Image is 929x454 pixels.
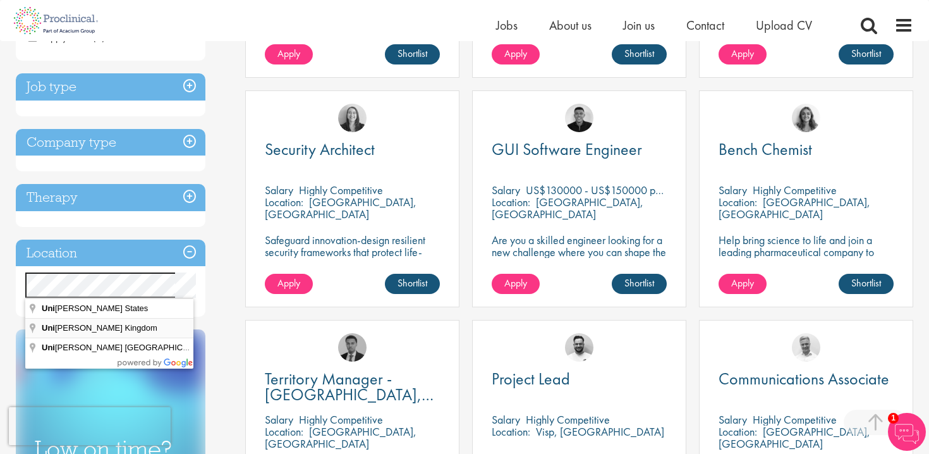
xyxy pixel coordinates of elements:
[719,195,757,209] span: Location:
[565,333,593,362] img: Emile De Beer
[265,412,293,427] span: Salary
[265,274,313,294] a: Apply
[385,274,440,294] a: Shortlist
[719,138,812,160] span: Bench Chemist
[16,240,205,267] h3: Location
[492,368,570,390] span: Project Lead
[492,371,667,387] a: Project Lead
[42,304,150,313] span: [PERSON_NAME] States
[385,44,440,64] a: Shortlist
[686,17,724,34] a: Contact
[338,333,367,362] img: Carl Gbolade
[731,276,754,290] span: Apply
[42,323,159,333] span: [PERSON_NAME] Kingdom
[492,234,667,282] p: Are you a skilled engineer looking for a new challenge where you can shape the future of healthca...
[526,183,695,197] p: US$130000 - US$150000 per annum
[42,343,55,352] span: Uni
[526,412,610,427] p: Highly Competitive
[265,195,416,221] p: [GEOGRAPHIC_DATA], [GEOGRAPHIC_DATA]
[888,413,926,451] img: Chatbot
[623,17,655,34] a: Join us
[496,17,518,34] a: Jobs
[719,368,889,390] span: Communications Associate
[265,138,375,160] span: Security Architect
[719,183,747,197] span: Salary
[719,424,757,439] span: Location:
[719,412,747,427] span: Salary
[888,413,899,424] span: 1
[299,412,383,427] p: Highly Competitive
[16,73,205,101] h3: Job type
[565,104,593,132] img: Christian Andersen
[42,343,212,352] span: [PERSON_NAME] [GEOGRAPHIC_DATA]
[42,304,55,313] span: Uni
[338,104,367,132] img: Mia Kellerman
[756,17,812,34] a: Upload CV
[504,47,527,60] span: Apply
[753,183,837,197] p: Highly Competitive
[299,183,383,197] p: Highly Competitive
[719,142,894,157] a: Bench Chemist
[719,371,894,387] a: Communications Associate
[612,274,667,294] a: Shortlist
[265,142,440,157] a: Security Architect
[731,47,754,60] span: Apply
[16,129,205,156] h3: Company type
[265,371,440,403] a: Territory Manager - [GEOGRAPHIC_DATA], [GEOGRAPHIC_DATA]
[265,183,293,197] span: Salary
[792,333,820,362] img: Joshua Bye
[492,195,530,209] span: Location:
[504,276,527,290] span: Apply
[265,424,416,451] p: [GEOGRAPHIC_DATA], [GEOGRAPHIC_DATA]
[492,412,520,427] span: Salary
[492,274,540,294] a: Apply
[265,234,440,282] p: Safeguard innovation-design resilient security frameworks that protect life-changing pharmaceutic...
[492,142,667,157] a: GUI Software Engineer
[9,407,171,445] iframe: reCAPTCHA
[492,183,520,197] span: Salary
[277,47,300,60] span: Apply
[719,44,767,64] a: Apply
[719,424,870,451] p: [GEOGRAPHIC_DATA], [GEOGRAPHIC_DATA]
[719,234,894,294] p: Help bring science to life and join a leading pharmaceutical company to play a key role in delive...
[719,195,870,221] p: [GEOGRAPHIC_DATA], [GEOGRAPHIC_DATA]
[42,323,55,333] span: Uni
[839,274,894,294] a: Shortlist
[16,184,205,211] h3: Therapy
[277,276,300,290] span: Apply
[265,44,313,64] a: Apply
[549,17,592,34] a: About us
[492,424,530,439] span: Location:
[536,424,664,439] p: Visp, [GEOGRAPHIC_DATA]
[753,412,837,427] p: Highly Competitive
[719,274,767,294] a: Apply
[492,138,642,160] span: GUI Software Engineer
[265,424,303,439] span: Location:
[612,44,667,64] a: Shortlist
[265,368,434,421] span: Territory Manager - [GEOGRAPHIC_DATA], [GEOGRAPHIC_DATA]
[492,44,540,64] a: Apply
[792,104,820,132] img: Jackie Cerchio
[492,195,643,221] p: [GEOGRAPHIC_DATA], [GEOGRAPHIC_DATA]
[839,44,894,64] a: Shortlist
[265,195,303,209] span: Location:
